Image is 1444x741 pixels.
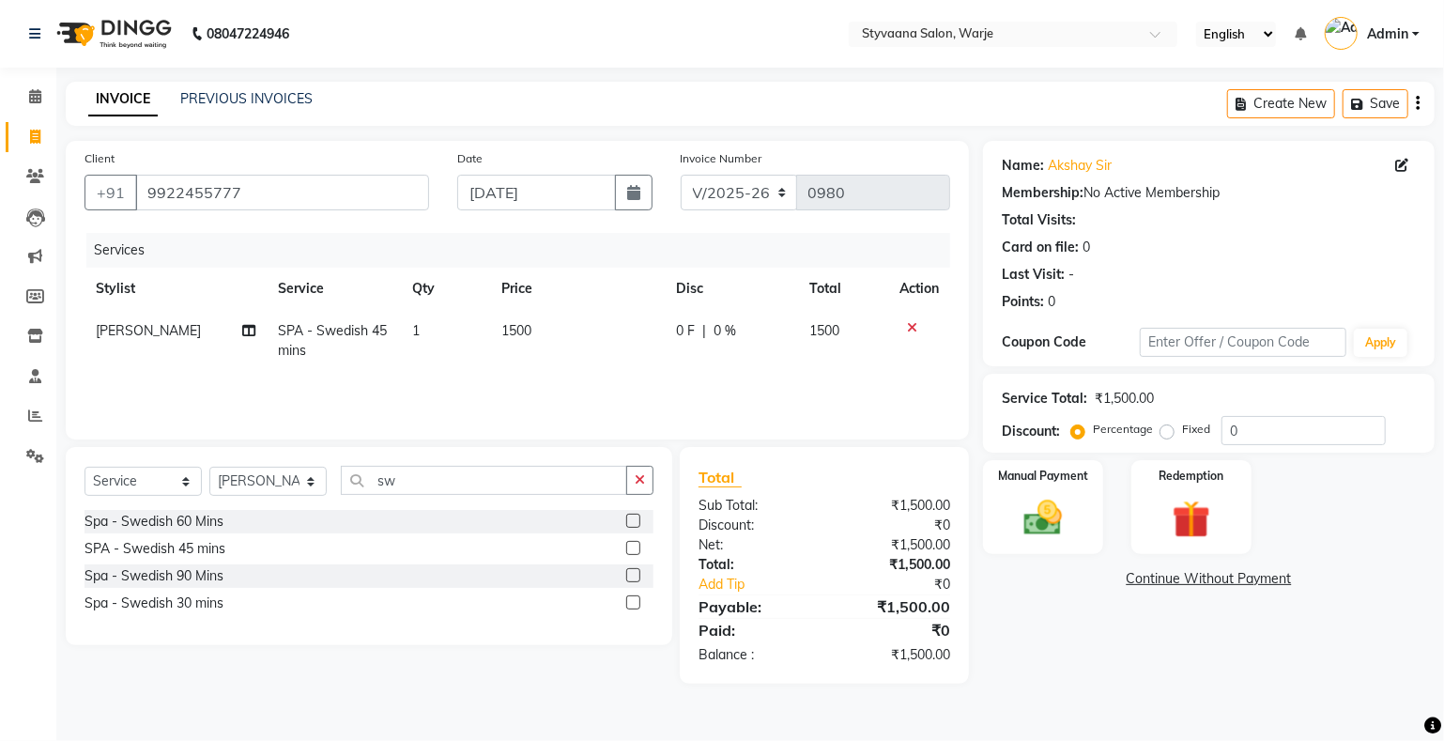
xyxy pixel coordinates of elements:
span: 0 % [714,321,736,341]
div: ₹0 [848,575,964,594]
span: | [702,321,706,341]
div: Coupon Code [1002,332,1140,352]
div: Spa - Swedish 30 mins [84,594,223,613]
th: Service [267,268,401,310]
span: 1 [412,322,420,339]
input: Search by Name/Mobile/Email/Code [135,175,429,210]
div: Card on file: [1002,238,1079,257]
th: Disc [665,268,798,310]
th: Qty [401,268,490,310]
div: Spa - Swedish 90 Mins [84,566,223,586]
div: ₹0 [824,516,964,535]
div: Net: [684,535,824,555]
img: Admin [1325,17,1358,50]
span: 1500 [809,322,839,339]
div: Total: [684,555,824,575]
div: SPA - Swedish 45 mins [84,539,225,559]
div: 0 [1083,238,1090,257]
label: Client [84,150,115,167]
img: _cash.svg [1012,496,1074,540]
label: Invoice Number [681,150,762,167]
div: Paid: [684,619,824,641]
a: Add Tip [684,575,848,594]
b: 08047224946 [207,8,289,60]
div: ₹1,500.00 [824,555,964,575]
label: Fixed [1182,421,1210,438]
th: Stylist [84,268,267,310]
label: Date [457,150,483,167]
div: Service Total: [1002,389,1087,409]
a: Continue Without Payment [987,569,1431,589]
th: Action [888,268,950,310]
img: logo [48,8,177,60]
div: Spa - Swedish 60 Mins [84,512,223,532]
a: PREVIOUS INVOICES [180,90,313,107]
div: Payable: [684,595,824,618]
div: - [1068,265,1074,285]
button: Create New [1227,89,1335,118]
span: Admin [1367,24,1408,44]
div: Points: [1002,292,1044,312]
span: [PERSON_NAME] [96,322,201,339]
div: Discount: [1002,422,1060,441]
div: ₹1,500.00 [824,645,964,665]
input: Search or Scan [341,466,627,495]
button: Apply [1354,329,1407,357]
img: _gift.svg [1160,496,1222,543]
div: 0 [1048,292,1055,312]
button: Save [1343,89,1408,118]
span: Total [699,468,742,487]
a: INVOICE [88,83,158,116]
div: Sub Total: [684,496,824,516]
div: No Active Membership [1002,183,1416,203]
div: ₹1,500.00 [1095,389,1154,409]
div: Balance : [684,645,824,665]
div: Services [86,233,964,268]
th: Price [490,268,665,310]
a: Akshay Sir [1048,156,1112,176]
th: Total [798,268,888,310]
div: ₹1,500.00 [824,496,964,516]
div: Name: [1002,156,1044,176]
div: ₹1,500.00 [824,595,964,618]
input: Enter Offer / Coupon Code [1140,328,1347,357]
button: +91 [84,175,137,210]
div: Discount: [684,516,824,535]
span: SPA - Swedish 45 mins [278,322,387,359]
div: Total Visits: [1002,210,1076,230]
span: 0 F [676,321,695,341]
div: ₹1,500.00 [824,535,964,555]
span: 1500 [501,322,531,339]
label: Redemption [1159,468,1223,485]
label: Percentage [1093,421,1153,438]
label: Manual Payment [998,468,1088,485]
div: Last Visit: [1002,265,1065,285]
div: ₹0 [824,619,964,641]
div: Membership: [1002,183,1083,203]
